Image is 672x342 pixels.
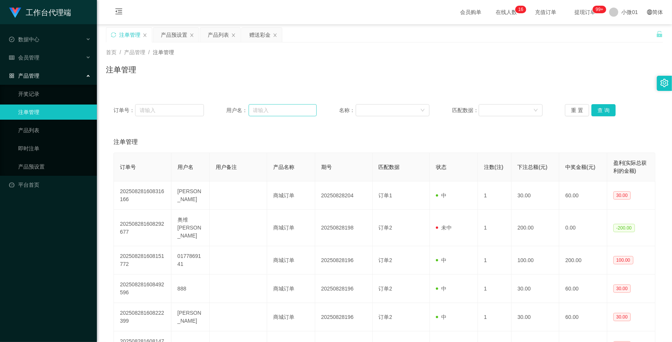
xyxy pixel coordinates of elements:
[177,164,193,170] span: 用户名
[273,164,294,170] span: 产品名称
[249,104,317,116] input: 请输入
[315,181,373,210] td: 20250828204
[171,210,210,246] td: 奥维[PERSON_NAME]
[249,28,271,42] div: 赠送彩金
[114,137,138,147] span: 注单管理
[515,6,526,13] sup: 16
[153,49,174,55] span: 注单管理
[613,256,633,264] span: 100.00
[478,303,512,331] td: 1
[452,106,479,114] span: 匹配数据：
[114,106,135,114] span: 订单号：
[478,210,512,246] td: 1
[518,164,548,170] span: 下注总额(元)
[613,224,635,232] span: -200.00
[559,246,607,275] td: 200.00
[18,123,91,138] a: 产品列表
[114,210,171,246] td: 202508281608292677
[613,284,631,293] span: 30.00
[379,225,392,231] span: 订单2
[18,86,91,102] a: 开奖记录
[559,210,607,246] td: 0.00
[521,6,523,13] p: 6
[106,0,132,25] i: 图标： menu-fold
[420,108,425,113] i: 图标： 向下
[106,49,117,55] span: 首页
[171,181,210,210] td: [PERSON_NAME]
[559,303,607,331] td: 60.00
[267,246,315,275] td: 商城订单
[120,164,136,170] span: 订单号
[9,177,91,192] a: 图标： 仪表板平台首页
[660,79,669,87] i: 图标： 设置
[267,181,315,210] td: 商城订单
[559,181,607,210] td: 60.00
[114,181,171,210] td: 202508281608316166
[231,33,236,37] i: 图标： 关闭
[339,106,356,114] span: 名称：
[478,181,512,210] td: 1
[120,49,121,55] span: /
[441,286,446,292] font: 中
[119,28,140,42] div: 注单管理
[484,164,503,170] span: 注数(注)
[478,275,512,303] td: 1
[478,246,512,275] td: 1
[18,73,39,79] font: 产品管理
[114,275,171,303] td: 202508281608492596
[9,55,14,60] i: 图标： table
[216,164,237,170] span: 用户备注
[148,49,150,55] span: /
[512,246,560,275] td: 100.00
[512,303,560,331] td: 30.00
[496,9,517,15] font: 在线人数
[321,164,332,170] span: 期号
[379,192,392,198] span: 订单1
[135,104,204,116] input: 请输入
[379,164,400,170] span: 匹配数据
[593,6,606,13] sup: 994
[656,31,663,37] i: 图标： 解锁
[574,9,596,15] font: 提现订单
[18,36,39,42] font: 数据中心
[315,210,373,246] td: 20250828198
[441,314,446,320] font: 中
[26,0,71,25] h1: 工作台代理端
[441,192,446,198] font: 中
[114,303,171,331] td: 202508281608222399
[535,9,556,15] font: 充值订单
[226,106,248,114] span: 用户名：
[565,164,595,170] span: 中奖金额(元)
[512,181,560,210] td: 30.00
[591,104,616,116] button: 查 询
[534,108,538,113] i: 图标： 向下
[379,314,392,320] span: 订单2
[512,210,560,246] td: 200.00
[18,105,91,120] a: 注单管理
[512,275,560,303] td: 30.00
[171,303,210,331] td: [PERSON_NAME]
[565,104,589,116] button: 重 置
[518,6,521,13] p: 1
[267,275,315,303] td: 商城订单
[106,64,136,75] h1: 注单管理
[111,32,116,37] i: 图标： 同步
[559,275,607,303] td: 60.00
[267,210,315,246] td: 商城订单
[379,257,392,263] span: 订单2
[647,9,652,15] i: 图标： global
[441,225,452,231] font: 未中
[124,49,145,55] span: 产品管理
[273,33,277,37] i: 图标： 关闭
[315,303,373,331] td: 20250828196
[9,73,14,78] i: 图标： AppStore-O
[18,141,91,156] a: 即时注单
[190,33,194,37] i: 图标： 关闭
[208,28,229,42] div: 产品列表
[9,8,21,18] img: logo.9652507e.png
[441,257,446,263] font: 中
[267,303,315,331] td: 商城订单
[613,313,631,321] span: 30.00
[613,191,631,200] span: 30.00
[379,286,392,292] span: 订单2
